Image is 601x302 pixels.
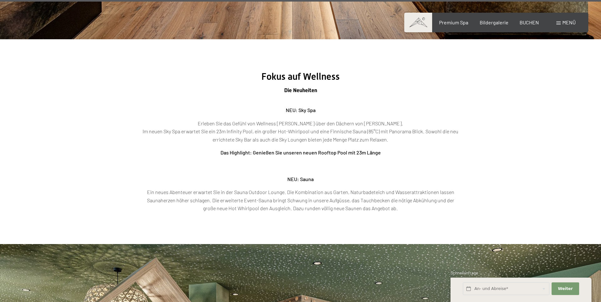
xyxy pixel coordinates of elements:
strong: Das Highlight: Genießen Sie unseren neuen Rooftop Pool mit 23m Länge [221,149,381,155]
strong: NEU: Sauna [287,176,314,182]
strong: NEU: Sky Spa [286,107,316,113]
button: Weiter [552,282,579,295]
a: BUCHEN [520,19,539,25]
span: Fokus auf Wellness [261,71,340,82]
p: Erleben Sie das Gefühl von Wellness [PERSON_NAME] über den Dächern von [PERSON_NAME]. Im neuen Sk... [142,119,459,144]
a: Premium Spa [439,19,468,25]
span: Die Neuheiten [284,87,317,93]
span: Weiter [558,286,573,292]
a: Bildergalerie [480,19,508,25]
p: Ein neues Abenteuer erwartet Sie in der Sauna Outdoor Lounge. Die Kombination aus Garten, Naturba... [142,188,459,212]
span: Menü [562,19,576,25]
span: Schnellanfrage [451,270,478,275]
